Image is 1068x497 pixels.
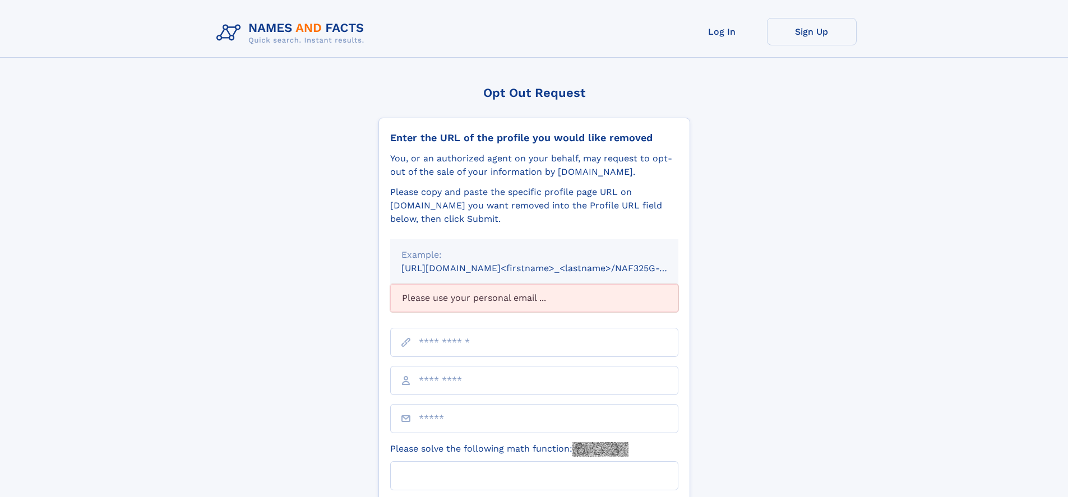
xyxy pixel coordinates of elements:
img: Logo Names and Facts [212,18,373,48]
div: Please use your personal email ... [390,284,678,312]
div: You, or an authorized agent on your behalf, may request to opt-out of the sale of your informatio... [390,152,678,179]
div: Please copy and paste the specific profile page URL on [DOMAIN_NAME] you want removed into the Pr... [390,185,678,226]
div: Opt Out Request [378,86,690,100]
label: Please solve the following math function: [390,442,628,457]
div: Example: [401,248,667,262]
small: [URL][DOMAIN_NAME]<firstname>_<lastname>/NAF325G-xxxxxxxx [401,263,700,273]
div: Enter the URL of the profile you would like removed [390,132,678,144]
a: Log In [677,18,767,45]
a: Sign Up [767,18,857,45]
